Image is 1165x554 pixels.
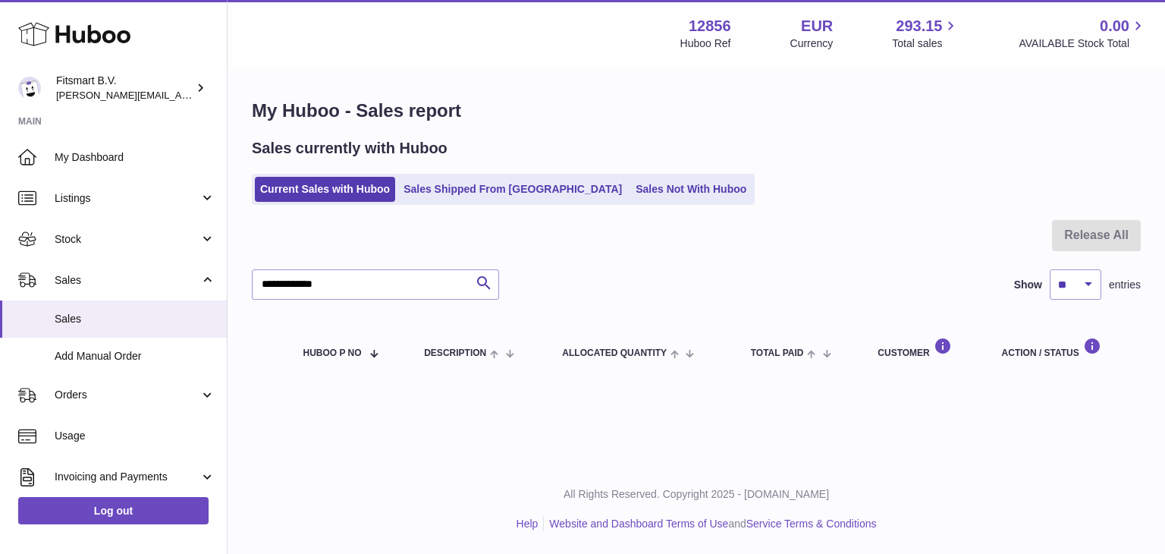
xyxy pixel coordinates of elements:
[751,348,804,358] span: Total paid
[689,16,731,36] strong: 12856
[801,16,833,36] strong: EUR
[56,89,304,101] span: [PERSON_NAME][EMAIL_ADDRESS][DOMAIN_NAME]
[562,348,667,358] span: ALLOCATED Quantity
[255,177,395,202] a: Current Sales with Huboo
[398,177,627,202] a: Sales Shipped From [GEOGRAPHIC_DATA]
[517,518,539,530] a: Help
[1019,16,1147,51] a: 0.00 AVAILABLE Stock Total
[896,16,942,36] span: 293.15
[55,388,199,402] span: Orders
[55,470,199,484] span: Invoicing and Payments
[424,348,486,358] span: Description
[630,177,752,202] a: Sales Not With Huboo
[55,312,215,326] span: Sales
[790,36,834,51] div: Currency
[544,517,876,531] li: and
[1014,278,1042,292] label: Show
[746,518,877,530] a: Service Terms & Conditions
[55,150,215,165] span: My Dashboard
[303,348,362,358] span: Huboo P no
[892,16,959,51] a: 293.15 Total sales
[680,36,731,51] div: Huboo Ref
[1109,278,1141,292] span: entries
[878,338,971,358] div: Customer
[252,99,1141,123] h1: My Huboo - Sales report
[55,273,199,288] span: Sales
[55,232,199,247] span: Stock
[1002,338,1126,358] div: Action / Status
[240,487,1153,502] p: All Rights Reserved. Copyright 2025 - [DOMAIN_NAME]
[18,77,41,99] img: jonathan@leaderoo.com
[892,36,959,51] span: Total sales
[549,518,728,530] a: Website and Dashboard Terms of Use
[1019,36,1147,51] span: AVAILABLE Stock Total
[252,138,447,159] h2: Sales currently with Huboo
[18,497,209,524] a: Log out
[55,349,215,364] span: Add Manual Order
[55,191,199,206] span: Listings
[56,74,193,102] div: Fitsmart B.V.
[1100,16,1129,36] span: 0.00
[55,429,215,443] span: Usage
